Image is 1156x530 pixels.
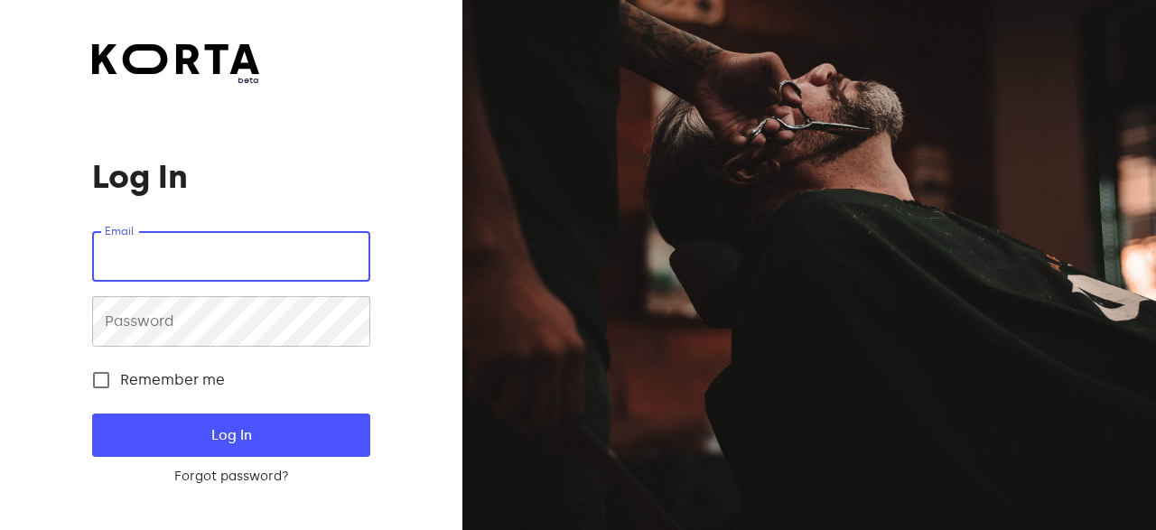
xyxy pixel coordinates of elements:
[92,414,369,457] button: Log In
[92,74,259,87] span: beta
[92,468,369,486] a: Forgot password?
[121,423,340,447] span: Log In
[120,369,225,391] span: Remember me
[92,44,259,87] a: beta
[92,44,259,74] img: Korta
[92,159,369,195] h1: Log In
